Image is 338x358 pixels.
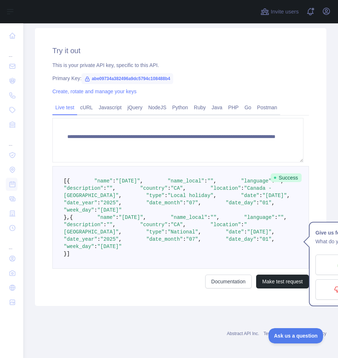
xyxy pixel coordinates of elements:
span: "description" [64,222,103,228]
span: Invite users [271,8,299,16]
span: "01" [259,236,272,242]
span: "date_day" [226,200,256,206]
span: , [183,185,186,191]
h2: Try it out [52,46,309,56]
span: "date_month" [146,236,183,242]
span: "[DATE]" [247,229,271,235]
span: "" [107,185,113,191]
div: ... [6,236,17,251]
span: , [214,178,216,184]
span: "" [207,178,214,184]
span: "date_year" [64,200,97,206]
span: "2025" [100,236,119,242]
a: jQuery [124,102,145,113]
span: "[DATE]" [97,207,122,213]
a: NodeJS [145,102,169,113]
span: "type" [146,193,164,198]
span: : [183,200,186,206]
span: "location" [210,222,241,228]
span: "" [107,222,113,228]
span: } [64,251,67,257]
span: : [256,200,259,206]
span: : [207,215,210,220]
a: Java [209,102,226,113]
span: "name_local" [171,215,207,220]
span: , [183,222,186,228]
a: Live test [52,102,77,113]
span: , [198,200,201,206]
span: "date_month" [146,200,183,206]
span: "[DATE]" [97,244,122,249]
a: Terms of service [263,331,295,336]
span: : [183,236,186,242]
span: : [112,178,115,184]
span: : [244,229,247,235]
span: "description" [64,185,103,191]
span: : [256,236,259,242]
span: : [97,200,100,206]
span: "" [210,215,216,220]
span: "type" [146,229,164,235]
span: "CA" [171,222,183,228]
span: : [241,222,244,228]
span: , [271,229,274,235]
span: ] [67,251,69,257]
span: : [94,207,97,213]
span: "name_local" [168,178,204,184]
a: Abstract API Inc. [227,331,259,336]
span: "name" [94,178,112,184]
span: , [119,236,122,242]
span: : [168,222,171,228]
span: "01" [259,200,272,206]
span: : [103,222,106,228]
span: : [259,193,262,198]
span: , [216,215,219,220]
span: "location" [210,185,241,191]
span: , [271,200,274,206]
span: "2025" [100,200,119,206]
a: cURL [77,102,96,113]
span: [ [64,178,67,184]
span: "Local holiday" [168,193,214,198]
span: { [67,178,69,184]
a: Ruby [191,102,209,113]
div: ... [6,44,17,58]
span: , [284,215,287,220]
span: : [241,185,244,191]
span: , [119,200,122,206]
span: "National" [168,229,198,235]
span: : [204,178,207,184]
span: }, [64,215,70,220]
span: "week_day" [64,207,94,213]
span: "[DATE]" [262,193,287,198]
button: Make test request [256,275,309,288]
span: "[DATE]" [116,178,140,184]
span: "country" [140,185,168,191]
span: : [168,185,171,191]
span: : [275,215,278,220]
span: , [112,185,115,191]
span: "07" [186,200,198,206]
span: : [164,229,167,235]
span: : [116,215,119,220]
span: "language" [241,178,271,184]
span: , [198,229,201,235]
a: Create, rotate and manage your keys [52,88,136,94]
span: , [140,178,143,184]
span: Success [271,173,302,182]
span: , [119,193,122,198]
span: , [287,193,290,198]
iframe: Toggle Customer Support [269,328,323,343]
span: { [70,215,73,220]
span: "country" [140,222,168,228]
a: PHP [225,102,242,113]
span: : [97,236,100,242]
a: Python [169,102,191,113]
span: "name" [97,215,115,220]
span: : [103,185,106,191]
span: "date_year" [64,236,97,242]
span: "date_day" [226,236,256,242]
span: , [112,222,115,228]
a: Postman [254,102,280,113]
span: , [214,193,216,198]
